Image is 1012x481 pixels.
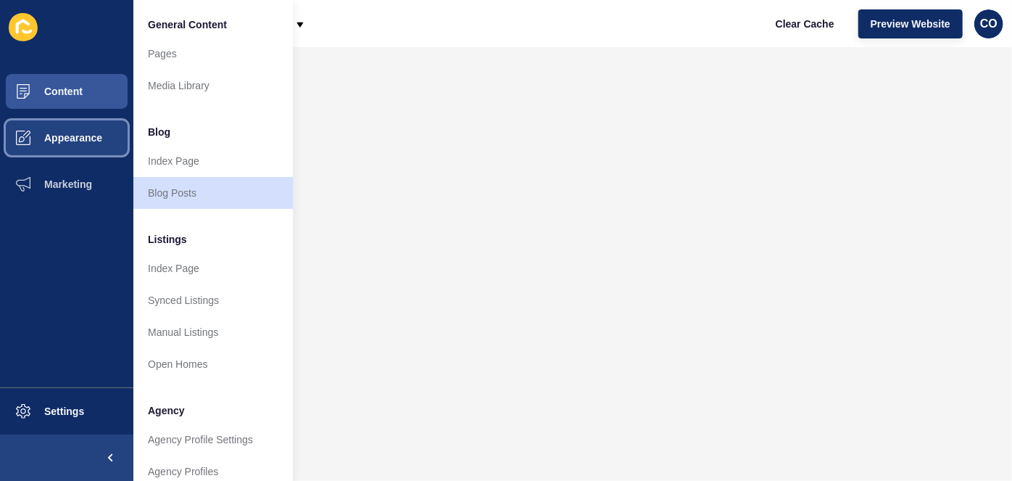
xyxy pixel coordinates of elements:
[148,125,170,139] span: Blog
[776,17,834,31] span: Clear Cache
[133,252,293,284] a: Index Page
[980,17,998,31] span: CO
[148,17,227,32] span: General Content
[133,348,293,380] a: Open Homes
[133,316,293,348] a: Manual Listings
[133,145,293,177] a: Index Page
[133,424,293,456] a: Agency Profile Settings
[133,284,293,316] a: Synced Listings
[871,17,950,31] span: Preview Website
[133,177,293,209] a: Blog Posts
[148,403,185,418] span: Agency
[133,38,293,70] a: Pages
[763,9,847,38] button: Clear Cache
[133,70,293,102] a: Media Library
[858,9,963,38] button: Preview Website
[148,232,187,247] span: Listings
